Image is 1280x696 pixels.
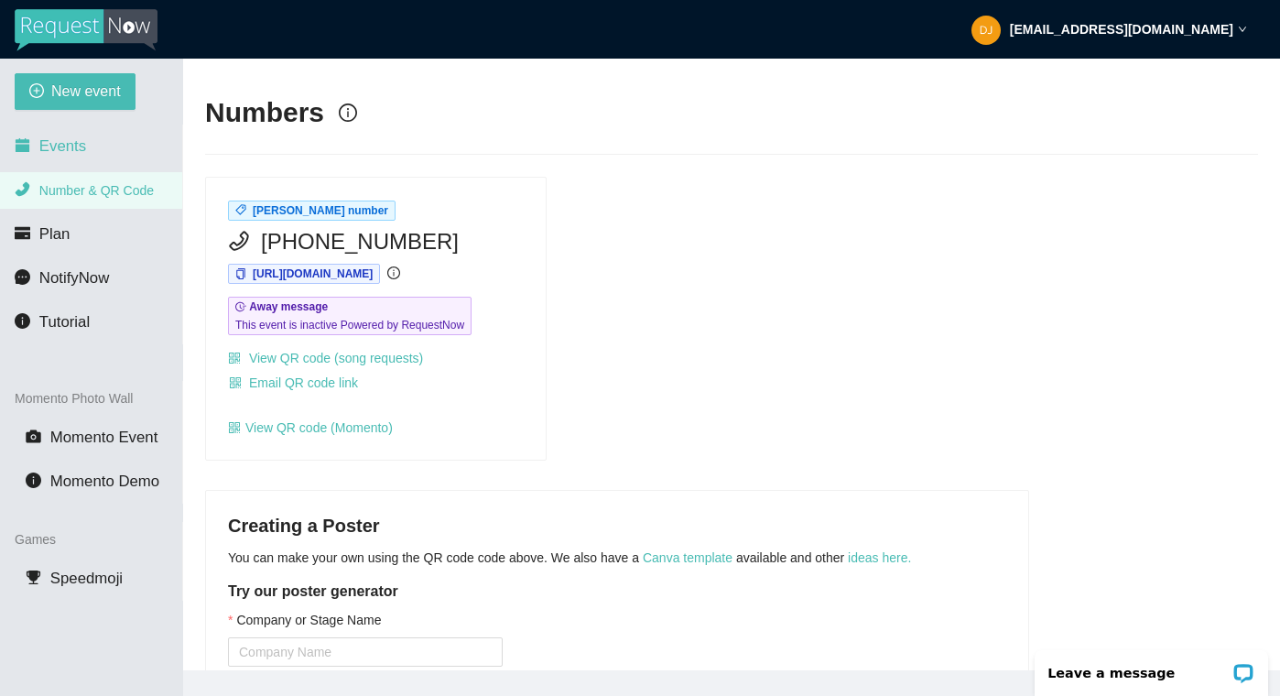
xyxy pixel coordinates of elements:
button: plus-circleNew event [15,73,136,110]
span: NotifyNow [39,269,109,287]
span: Speedmoji [50,570,123,587]
span: Momento Demo [50,473,159,490]
span: Events [39,137,86,155]
span: [URL][DOMAIN_NAME] [253,267,373,280]
span: Tutorial [39,313,90,331]
a: qrcodeView QR code (Momento) [228,420,393,435]
span: info-circle [387,266,400,279]
span: Email QR code link [249,373,358,393]
span: info-circle [26,473,41,488]
h2: Numbers [205,94,324,132]
button: qrcodeEmail QR code link [228,368,359,397]
span: info-circle [339,103,357,122]
label: Company or Stage Name [228,610,381,630]
h4: Creating a Poster [228,513,1006,538]
span: phone [228,230,250,252]
span: field-time [235,301,246,312]
span: [PERSON_NAME] number [253,204,388,217]
span: camera [26,429,41,444]
span: phone [15,181,30,197]
span: qrcode [228,352,241,364]
img: 0c29a264699dbdf505ea13faac7a91bd [971,16,1001,45]
a: Canva template [643,550,732,565]
span: Number & QR Code [39,183,154,198]
span: This event is inactive Powered by RequestNow [235,316,464,334]
span: qrcode [229,376,242,391]
img: RequestNow [15,9,157,51]
span: Plan [39,225,71,243]
span: credit-card [15,225,30,241]
span: copy [235,268,246,279]
span: trophy [26,570,41,585]
h5: Try our poster generator [228,581,1006,603]
input: Company or Stage Name [228,637,503,667]
span: calendar [15,137,30,153]
span: New event [51,80,121,103]
a: ideas here. [848,550,911,565]
span: Momento Event [50,429,158,446]
strong: [EMAIL_ADDRESS][DOMAIN_NAME] [1010,22,1233,37]
p: You can make your own using the QR code code above. We also have a available and other [228,548,1006,568]
a: qrcode View QR code (song requests) [228,351,423,365]
span: info-circle [15,313,30,329]
span: qrcode [228,421,241,434]
span: down [1238,25,1247,34]
span: [PHONE_NUMBER] [261,224,459,259]
b: Away message [249,300,328,313]
span: plus-circle [29,83,44,101]
span: message [15,269,30,285]
iframe: LiveChat chat widget [1023,638,1280,696]
span: tag [235,204,246,215]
